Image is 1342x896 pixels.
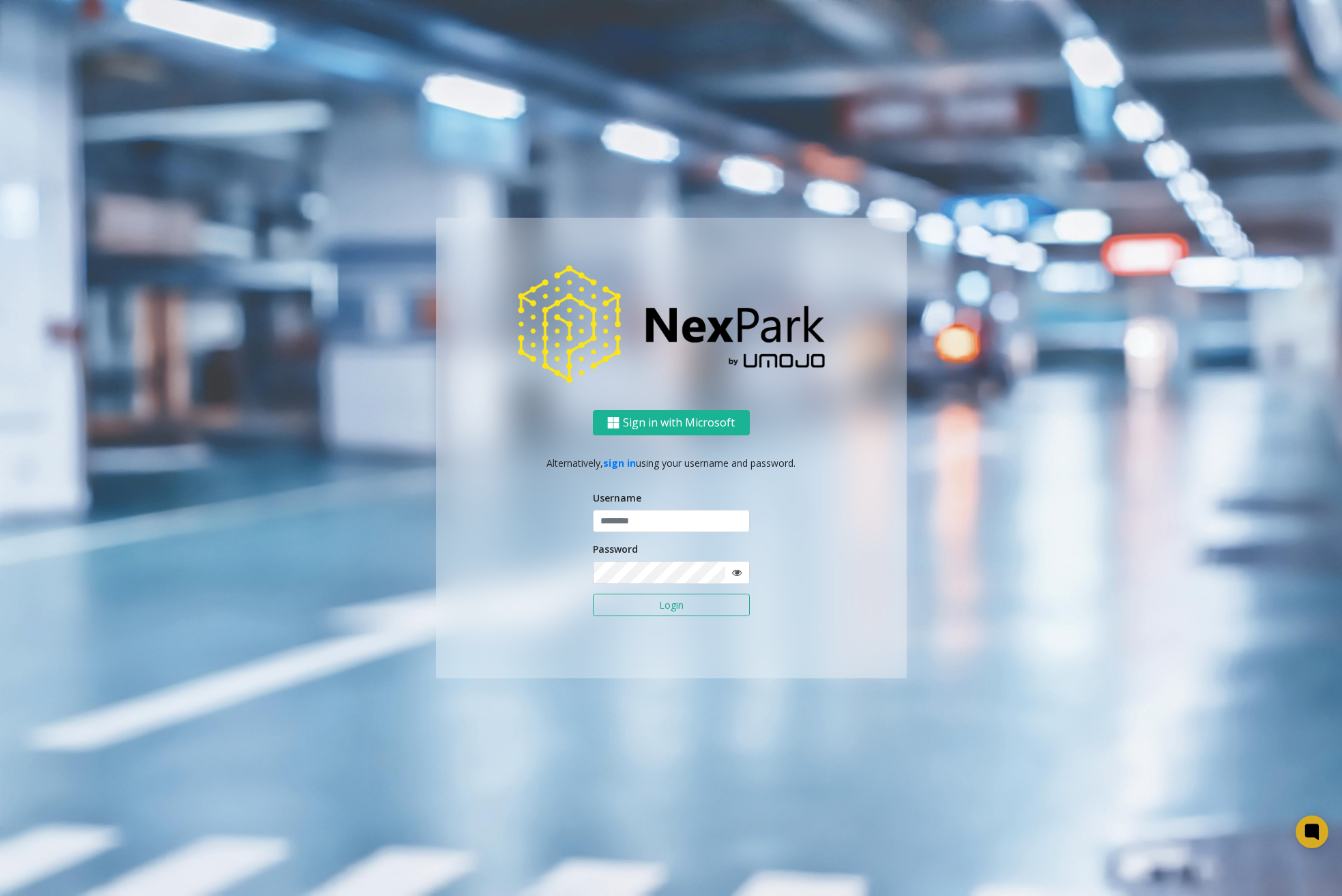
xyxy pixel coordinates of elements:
[593,410,750,435] button: Sign in with Microsoft
[593,542,638,556] label: Password
[450,456,893,470] p: Alternatively, using your username and password.
[603,457,636,469] a: sign in
[593,491,641,505] label: Username
[593,594,750,617] button: Login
